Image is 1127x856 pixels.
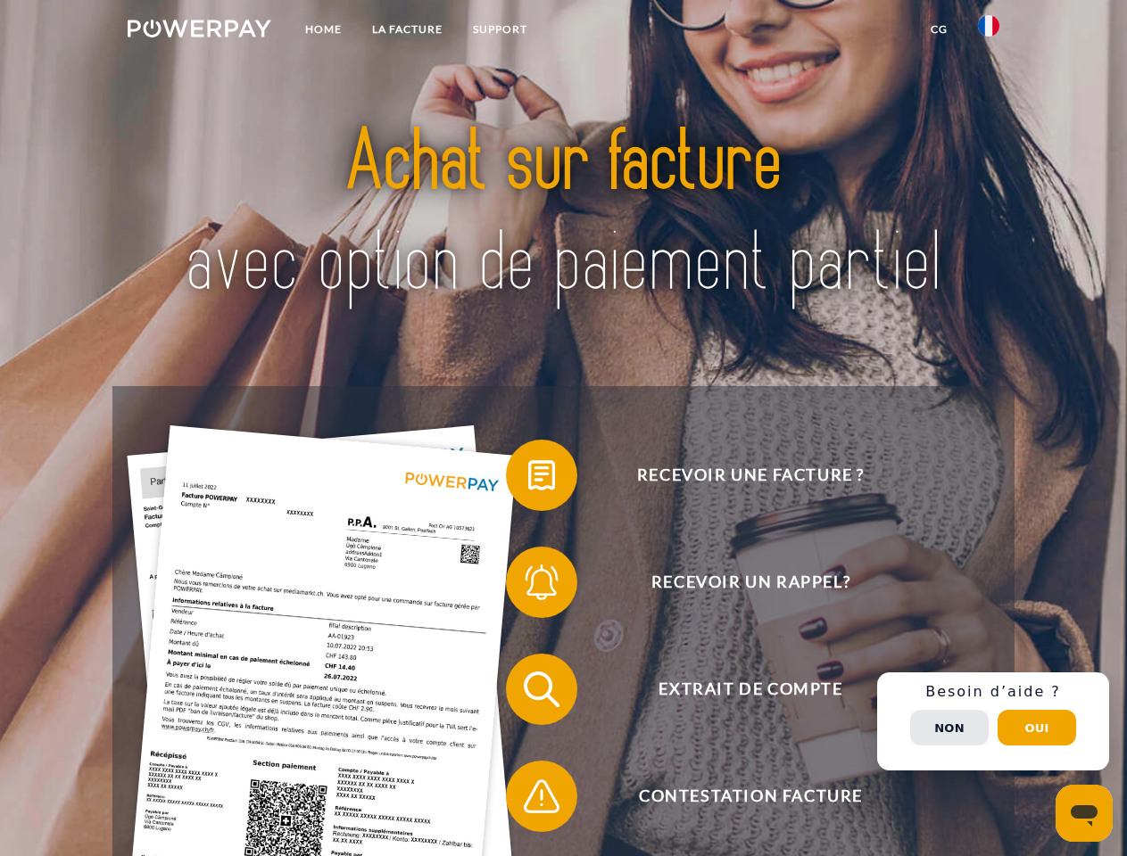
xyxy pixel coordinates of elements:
button: Extrait de compte [506,654,970,725]
span: Recevoir une facture ? [532,440,969,511]
img: logo-powerpay-white.svg [128,20,271,37]
button: Recevoir un rappel? [506,547,970,618]
a: Home [290,13,357,45]
button: Recevoir une facture ? [506,440,970,511]
a: LA FACTURE [357,13,458,45]
img: qb_warning.svg [519,774,564,819]
img: qb_search.svg [519,667,564,712]
button: Oui [998,710,1076,745]
span: Contestation Facture [532,761,969,832]
img: qb_bell.svg [519,560,564,605]
span: Recevoir un rappel? [532,547,969,618]
a: Support [458,13,543,45]
button: Contestation Facture [506,761,970,832]
img: title-powerpay_fr.svg [170,86,957,342]
img: fr [978,15,999,37]
h3: Besoin d’aide ? [888,683,1098,701]
iframe: Bouton de lancement de la fenêtre de messagerie [1056,785,1113,842]
span: Extrait de compte [532,654,969,725]
a: CG [916,13,963,45]
button: Non [910,710,989,745]
img: qb_bill.svg [519,453,564,498]
div: Schnellhilfe [877,672,1109,770]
